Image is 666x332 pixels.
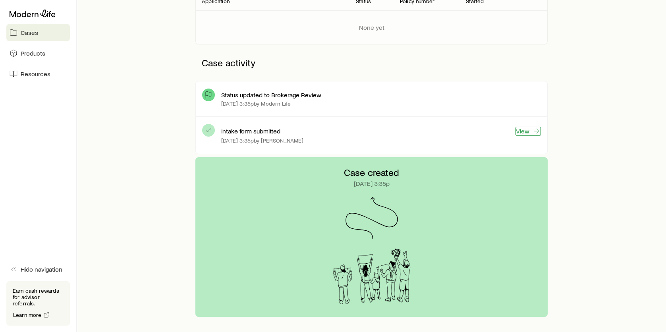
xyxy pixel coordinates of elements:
span: Cases [21,29,38,37]
span: Hide navigation [21,265,62,273]
a: Cases [6,24,70,41]
span: Resources [21,70,50,78]
p: Intake form submitted [221,127,280,135]
p: [DATE] 3:35p by [PERSON_NAME] [221,137,303,144]
p: Status updated to Brokerage Review [221,91,321,99]
p: Case activity [195,51,548,75]
button: Hide navigation [6,261,70,278]
a: Products [6,44,70,62]
p: Case created [344,167,399,178]
a: View [515,127,541,136]
p: Earn cash rewards for advisor referrals. [13,288,64,307]
p: [DATE] 3:35p by Modern Life [221,100,291,107]
a: Resources [6,65,70,83]
div: Earn cash rewards for advisor referrals.Learn more [6,281,70,326]
span: Products [21,49,45,57]
span: Learn more [13,312,42,318]
img: Arrival Signs [325,249,418,304]
p: [DATE] 3:35p [354,180,390,187]
p: None yet [359,23,384,31]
